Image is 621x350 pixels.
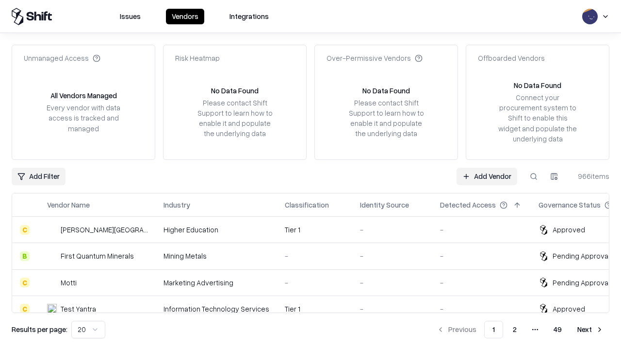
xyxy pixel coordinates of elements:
[163,278,269,288] div: Marketing Advertising
[61,304,96,314] div: Test Yantra
[497,92,578,144] div: Connect your procurement system to Shift to enable this widget and populate the underlying data
[553,225,585,235] div: Approved
[50,90,117,101] div: All Vendors Managed
[195,98,275,139] div: Please contact Shift Support to learn how to enable it and populate the underlying data
[360,304,425,314] div: -
[224,9,275,24] button: Integrations
[114,9,147,24] button: Issues
[61,251,134,261] div: First Quantum Minerals
[285,251,344,261] div: -
[571,171,609,181] div: 966 items
[362,86,410,96] div: No Data Found
[539,200,601,210] div: Governance Status
[166,9,204,24] button: Vendors
[47,251,57,261] img: First Quantum Minerals
[440,225,523,235] div: -
[440,278,523,288] div: -
[20,251,30,261] div: B
[47,225,57,235] img: Reichman University
[61,225,148,235] div: [PERSON_NAME][GEOGRAPHIC_DATA]
[360,278,425,288] div: -
[360,200,409,210] div: Identity Source
[360,251,425,261] div: -
[211,86,259,96] div: No Data Found
[163,304,269,314] div: Information Technology Services
[12,324,67,334] p: Results per page:
[285,225,344,235] div: Tier 1
[505,321,524,338] button: 2
[285,200,329,210] div: Classification
[61,278,77,288] div: Motti
[440,251,523,261] div: -
[572,321,609,338] button: Next
[47,200,90,210] div: Vendor Name
[285,304,344,314] div: Tier 1
[20,304,30,314] div: C
[20,225,30,235] div: C
[360,225,425,235] div: -
[514,80,561,90] div: No Data Found
[440,304,523,314] div: -
[20,278,30,287] div: C
[546,321,570,338] button: 49
[175,53,220,63] div: Risk Heatmap
[285,278,344,288] div: -
[327,53,423,63] div: Over-Permissive Vendors
[478,53,545,63] div: Offboarded Vendors
[440,200,496,210] div: Detected Access
[163,200,190,210] div: Industry
[431,321,609,338] nav: pagination
[47,304,57,314] img: Test Yantra
[12,168,65,185] button: Add Filter
[24,53,100,63] div: Unmanaged Access
[553,251,610,261] div: Pending Approval
[457,168,517,185] a: Add Vendor
[163,225,269,235] div: Higher Education
[553,304,585,314] div: Approved
[553,278,610,288] div: Pending Approval
[163,251,269,261] div: Mining Metals
[346,98,426,139] div: Please contact Shift Support to learn how to enable it and populate the underlying data
[43,103,124,133] div: Every vendor with data access is tracked and managed
[47,278,57,287] img: Motti
[484,321,503,338] button: 1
